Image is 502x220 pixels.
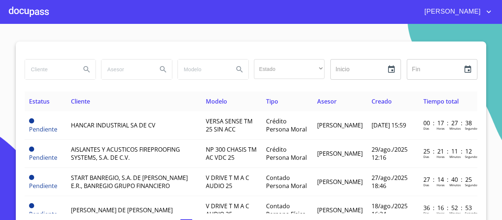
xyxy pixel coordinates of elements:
div: ​ [254,59,324,79]
span: Crédito Persona Moral [266,145,307,162]
span: 29/ago./2025 12:16 [372,145,408,162]
span: Pendiente [29,147,34,152]
span: Pendiente [29,210,57,218]
input: search [101,59,151,79]
span: START BANREGIO, S.A. DE [PERSON_NAME] E.R., BANREGIO GRUPO FINANCIERO [71,174,188,190]
span: Contado Persona Moral [266,174,307,190]
span: Pendiente [29,175,34,180]
button: account of current user [419,6,493,18]
span: Pendiente [29,182,57,190]
p: Minutos [449,183,461,187]
span: V DRIVE T M A C AUDIO 25 [206,202,249,218]
p: Minutos [449,155,461,159]
p: Segundos [465,211,478,215]
span: [PERSON_NAME] [419,6,484,18]
p: Dias [423,126,429,130]
span: [DATE] 15:59 [372,121,406,129]
span: [PERSON_NAME] DE [PERSON_NAME] [71,206,173,214]
p: Segundos [465,183,478,187]
span: Creado [372,97,392,105]
span: [PERSON_NAME] [317,121,363,129]
span: 18/ago./2025 16:34 [372,202,408,218]
span: VERSA SENSE TM 25 SIN ACC [206,117,252,133]
span: Crédito Persona Moral [266,117,307,133]
p: Dias [423,155,429,159]
p: 27 : 14 : 40 : 25 [423,176,473,184]
span: NP 300 CHASIS TM AC VDC 25 [206,145,257,162]
p: Dias [423,183,429,187]
input: search [178,59,228,79]
span: Pendiente [29,125,57,133]
p: Minutos [449,126,461,130]
input: search [25,59,75,79]
p: Segundos [465,155,478,159]
span: Pendiente [29,118,34,123]
span: Estatus [29,97,50,105]
span: Modelo [206,97,227,105]
p: Horas [437,183,445,187]
span: [PERSON_NAME] [317,149,363,158]
button: Search [78,61,96,78]
p: Horas [437,211,445,215]
span: [PERSON_NAME] [317,206,363,214]
span: [PERSON_NAME] [317,178,363,186]
p: Dias [423,211,429,215]
span: Tiempo total [423,97,459,105]
span: Pendiente [29,154,57,162]
p: 36 : 16 : 52 : 53 [423,204,473,212]
span: Tipo [266,97,278,105]
span: Cliente [71,97,90,105]
button: Search [154,61,172,78]
p: 25 : 21 : 11 : 12 [423,147,473,155]
span: 27/ago./2025 18:46 [372,174,408,190]
span: HANCAR INDUSTRIAL SA DE CV [71,121,155,129]
p: Horas [437,155,445,159]
p: 00 : 17 : 27 : 38 [423,119,473,127]
button: Search [231,61,248,78]
span: Pendiente [29,203,34,208]
p: Minutos [449,211,461,215]
span: Asesor [317,97,337,105]
span: AISLANTES Y ACUSTICOS FIREPROOFING SYSTEMS, S.A. DE C.V. [71,145,180,162]
span: V DRIVE T M A C AUDIO 25 [206,174,249,190]
p: Horas [437,126,445,130]
p: Segundos [465,126,478,130]
span: Contado Persona Física [266,202,306,218]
